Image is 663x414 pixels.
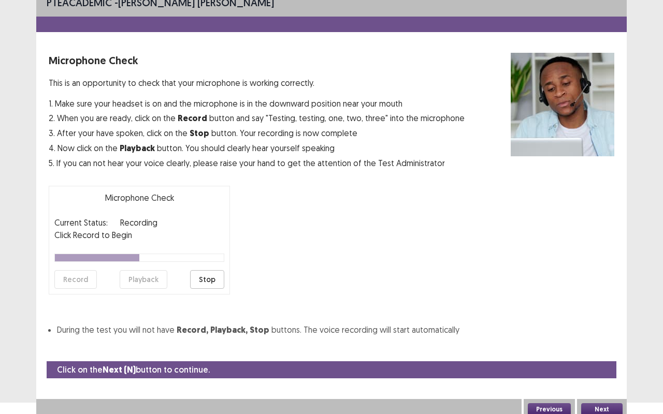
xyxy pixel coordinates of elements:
[54,229,224,241] p: Click Record to Begin
[120,216,157,229] p: recording
[54,270,97,289] button: Record
[120,143,155,154] strong: Playback
[57,323,614,336] li: During the test you will not have buttons. The voice recording will start automatically
[49,127,465,140] p: 3. After your have spoken, click on the button. Your recording is now complete
[178,113,207,124] strong: Record
[120,270,167,289] button: Playback
[103,364,136,375] strong: Next (N)
[49,97,465,110] p: 1. Make sure your headset is on and the microphone is in the downward position near your mouth
[190,270,224,289] button: Stop
[54,216,108,229] p: Current Status:
[49,157,465,169] p: 5. If you can not hear your voice clearly, please raise your hand to get the attention of the Tes...
[57,363,210,376] p: Click on the button to continue.
[49,53,465,68] p: Microphone Check
[177,324,208,335] strong: Record,
[210,324,248,335] strong: Playback,
[54,191,224,204] p: Microphone Check
[49,112,465,125] p: 2. When you are ready, click on the button and say "Testing, testing, one, two, three" into the m...
[49,142,465,155] p: 4. Now click on the button. You should clearly hear yourself speaking
[49,77,465,89] p: This is an opportunity to check that your microphone is working correctly.
[190,128,209,139] strong: Stop
[250,324,269,335] strong: Stop
[511,53,614,156] img: microphone check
